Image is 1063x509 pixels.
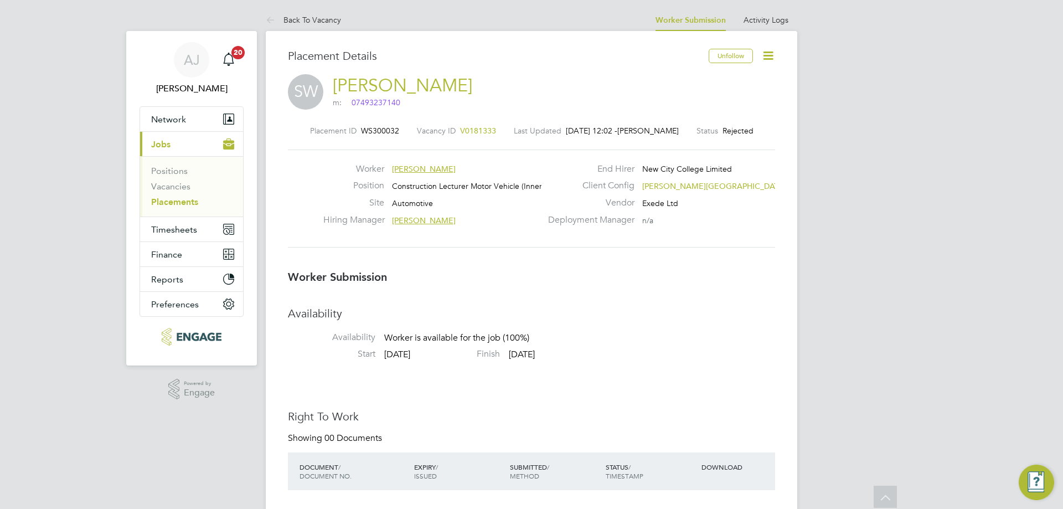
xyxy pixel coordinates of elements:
span: 07493237140 [342,97,400,109]
span: [PERSON_NAME] [617,126,679,136]
span: TIMESTAMP [606,471,643,480]
h3: Availability [288,306,775,321]
span: 00 Documents [324,433,382,444]
label: Start [288,348,375,360]
a: Placements [151,197,198,207]
span: Preferences [151,299,199,310]
label: Deployment Manager [541,214,634,226]
span: DOCUMENT NO. [300,471,352,480]
span: / [547,462,549,471]
span: n/a [642,215,653,225]
b: Worker Submission [288,270,387,284]
span: V0181333 [460,126,496,136]
span: / [628,462,631,471]
span: [PERSON_NAME] [392,164,456,174]
span: Powered by [184,379,215,388]
div: DOWNLOAD [699,457,775,477]
label: Finish [412,348,500,360]
span: Rejected [723,126,754,136]
nav: Main navigation [126,31,257,366]
label: Client Config [541,180,634,192]
span: METHOD [510,471,539,480]
span: m: [333,97,400,107]
label: Availability [288,332,375,343]
span: New City College Limited [642,164,732,174]
div: STATUS [603,457,699,486]
span: Worker is available for the job (100%) [384,332,529,343]
a: AJ[PERSON_NAME] [140,42,244,95]
span: Timesheets [151,224,197,235]
button: Preferences [140,292,243,316]
img: xede-logo-retina.png [162,328,221,346]
label: Last Updated [514,126,561,136]
button: Timesheets [140,217,243,241]
label: End Hirer [541,163,634,175]
span: [DATE] 12:02 - [566,126,617,136]
label: Site [323,197,384,209]
a: Powered byEngage [168,379,215,400]
label: Vacancy ID [417,126,456,136]
span: / [436,462,438,471]
label: Placement ID [310,126,357,136]
label: Worker [323,163,384,175]
a: Vacancies [151,181,190,192]
a: Go to home page [140,328,244,346]
a: 20 [218,42,240,78]
span: Engage [184,388,215,398]
span: Finance [151,249,182,260]
span: 20 [231,46,245,59]
a: Positions [151,166,188,176]
h3: Placement Details [288,49,700,63]
span: Jobs [151,139,171,150]
span: [DATE] [384,349,410,360]
span: Reports [151,274,183,285]
span: [PERSON_NAME][GEOGRAPHIC_DATA] [642,181,786,191]
span: WS300032 [361,126,399,136]
button: Finance [140,242,243,266]
h3: Right To Work [288,409,775,424]
label: Position [323,180,384,192]
span: Automotive [392,198,433,208]
span: [DATE] [509,349,535,360]
span: / [338,462,340,471]
span: Network [151,114,186,125]
span: AJ [184,53,200,67]
button: Network [140,107,243,131]
div: DOCUMENT [297,457,411,486]
span: Adam Jorey [140,82,244,95]
button: Engage Resource Center [1019,465,1054,500]
span: ISSUED [414,471,437,480]
button: Unfollow [709,49,753,63]
div: Jobs [140,156,243,217]
div: SUBMITTED [507,457,603,486]
a: Activity Logs [744,15,788,25]
label: Hiring Manager [323,214,384,226]
label: Status [696,126,718,136]
div: Showing [288,433,384,444]
a: Back To Vacancy [266,15,341,25]
span: SW [288,74,323,110]
span: [PERSON_NAME] [392,215,456,225]
div: EXPIRY [411,457,507,486]
a: [PERSON_NAME] [333,75,472,96]
span: Exede Ltd [642,198,678,208]
img: logo.svg [342,98,350,108]
button: Jobs [140,132,243,156]
span: Construction Lecturer Motor Vehicle (Inner) [392,181,544,191]
a: Worker Submission [656,16,726,25]
label: Vendor [541,197,634,209]
button: Reports [140,267,243,291]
